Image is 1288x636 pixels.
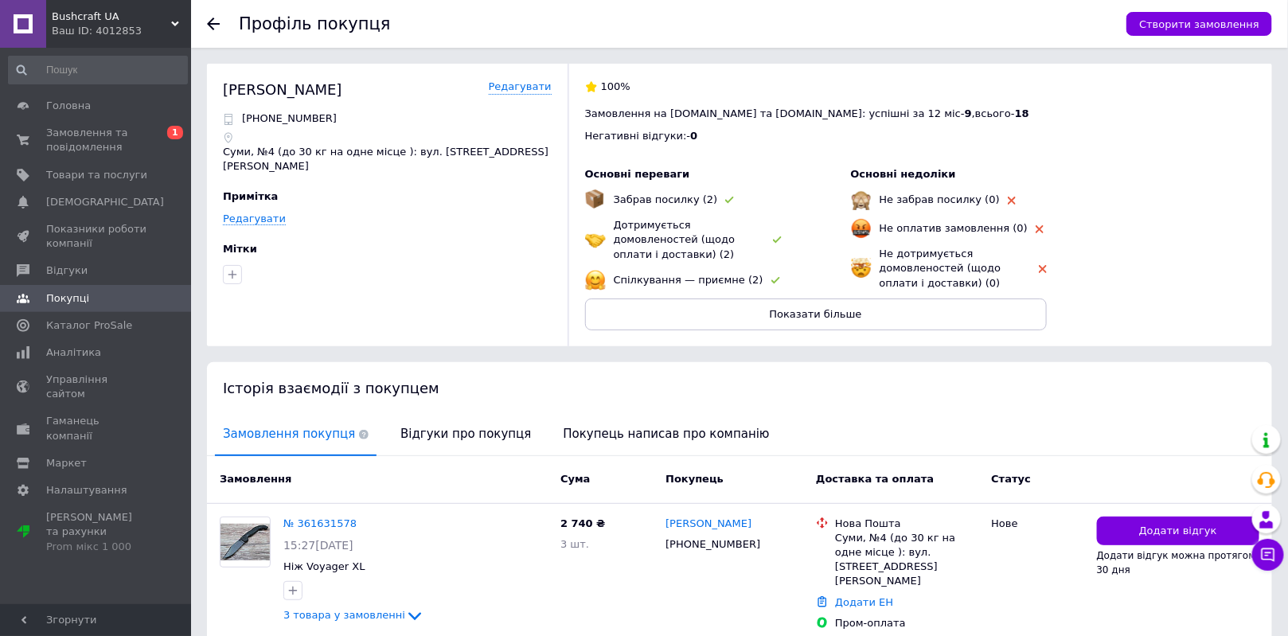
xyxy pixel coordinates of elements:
span: Додати відгук можна протягом 30 дня [1097,550,1256,576]
span: 0 [690,130,697,142]
span: Замовлення на [DOMAIN_NAME] та [DOMAIN_NAME]: успішні за 12 міс - , всього - [585,107,1029,119]
span: Не оплатив замовлення (0) [880,222,1028,234]
a: Фото товару [220,517,271,568]
span: Управління сайтом [46,373,147,401]
img: emoji [851,189,872,210]
img: emoji [851,218,872,239]
div: Нова Пошта [835,517,978,531]
span: Замовлення покупця [215,414,377,455]
h1: Профіль покупця [239,14,391,33]
span: Основні недоліки [851,168,956,180]
img: emoji [585,270,606,291]
span: 9 [965,107,972,119]
span: 15:27[DATE] [283,539,353,552]
span: Мітки [223,243,257,255]
span: Історія взаємодії з покупцем [223,380,439,396]
span: Примітка [223,190,279,202]
span: 2 740 ₴ [560,517,605,529]
span: Аналітика [46,345,101,360]
a: Редагувати [489,80,552,95]
img: Фото товару [221,524,270,560]
span: Не дотримується домовленостей (щодо оплати і доставки) (0) [880,248,1001,288]
span: Bushcraft UA [52,10,171,24]
a: Ніж Voyager XL [283,560,365,572]
span: Відгуки про покупця [392,414,539,455]
span: [PERSON_NAME] та рахунки [46,510,147,554]
a: [PERSON_NAME] [665,517,751,532]
span: Налаштування [46,483,127,497]
img: rating-tag-type [1008,197,1016,205]
span: Основні переваги [585,168,690,180]
div: Повернутися назад [207,18,220,30]
img: rating-tag-type [1036,225,1044,233]
span: Створити замовлення [1139,18,1259,30]
span: Покупці [46,291,89,306]
button: Чат з покупцем [1252,539,1284,571]
span: Замовлення та повідомлення [46,126,147,154]
span: Додати відгук [1139,524,1217,539]
p: [PHONE_NUMBER] [242,111,337,126]
span: 1 [167,126,183,139]
img: rating-tag-type [1039,265,1047,273]
img: rating-tag-type [773,236,782,244]
span: Гаманець компанії [46,414,147,443]
span: Маркет [46,456,87,470]
div: [PERSON_NAME] [223,80,342,99]
span: Головна [46,99,91,113]
span: Замовлення [220,473,291,485]
div: Пром-оплата [835,616,978,630]
span: Забрав посилку (2) [614,193,718,205]
span: Показники роботи компанії [46,222,147,251]
span: Покупець написав про компанію [556,414,778,455]
span: Доставка та оплата [816,473,934,485]
p: Суми, №4 (до 30 кг на одне місце ): вул. [STREET_ADDRESS][PERSON_NAME] [223,145,552,174]
span: Негативні відгуки: - [585,130,691,142]
span: Відгуки [46,263,88,278]
span: 18 [1015,107,1029,119]
span: Каталог ProSale [46,318,132,333]
img: rating-tag-type [725,197,734,204]
span: 100% [601,80,630,92]
input: Пошук [8,56,188,84]
button: Створити замовлення [1126,12,1272,36]
div: Нове [991,517,1083,531]
img: emoji [851,258,872,279]
span: Показати більше [770,308,862,320]
button: Показати більше [585,298,1047,330]
img: rating-tag-type [771,277,780,284]
img: emoji [585,189,604,209]
a: Додати ЕН [835,596,893,608]
span: Не забрав посилку (0) [880,193,1000,205]
span: Спілкування — приємне (2) [614,274,763,286]
span: 3 товара у замовленні [283,610,405,622]
span: 3 шт. [560,538,589,550]
a: 3 товара у замовленні [283,609,424,621]
a: № 361631578 [283,517,357,529]
span: Покупець [665,473,724,485]
span: Cума [560,473,590,485]
span: Статус [991,473,1031,485]
div: Prom мікс 1 000 [46,540,147,554]
span: [DEMOGRAPHIC_DATA] [46,195,164,209]
span: Дотримується домовленостей (щодо оплати і доставки) (2) [614,219,736,259]
div: [PHONE_NUMBER] [662,534,763,555]
div: Суми, №4 (до 30 кг на одне місце ): вул. [STREET_ADDRESS][PERSON_NAME] [835,531,978,589]
button: Додати відгук [1097,517,1259,546]
img: emoji [585,229,606,250]
a: Редагувати [223,213,286,225]
div: Ваш ID: 4012853 [52,24,191,38]
span: Товари та послуги [46,168,147,182]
